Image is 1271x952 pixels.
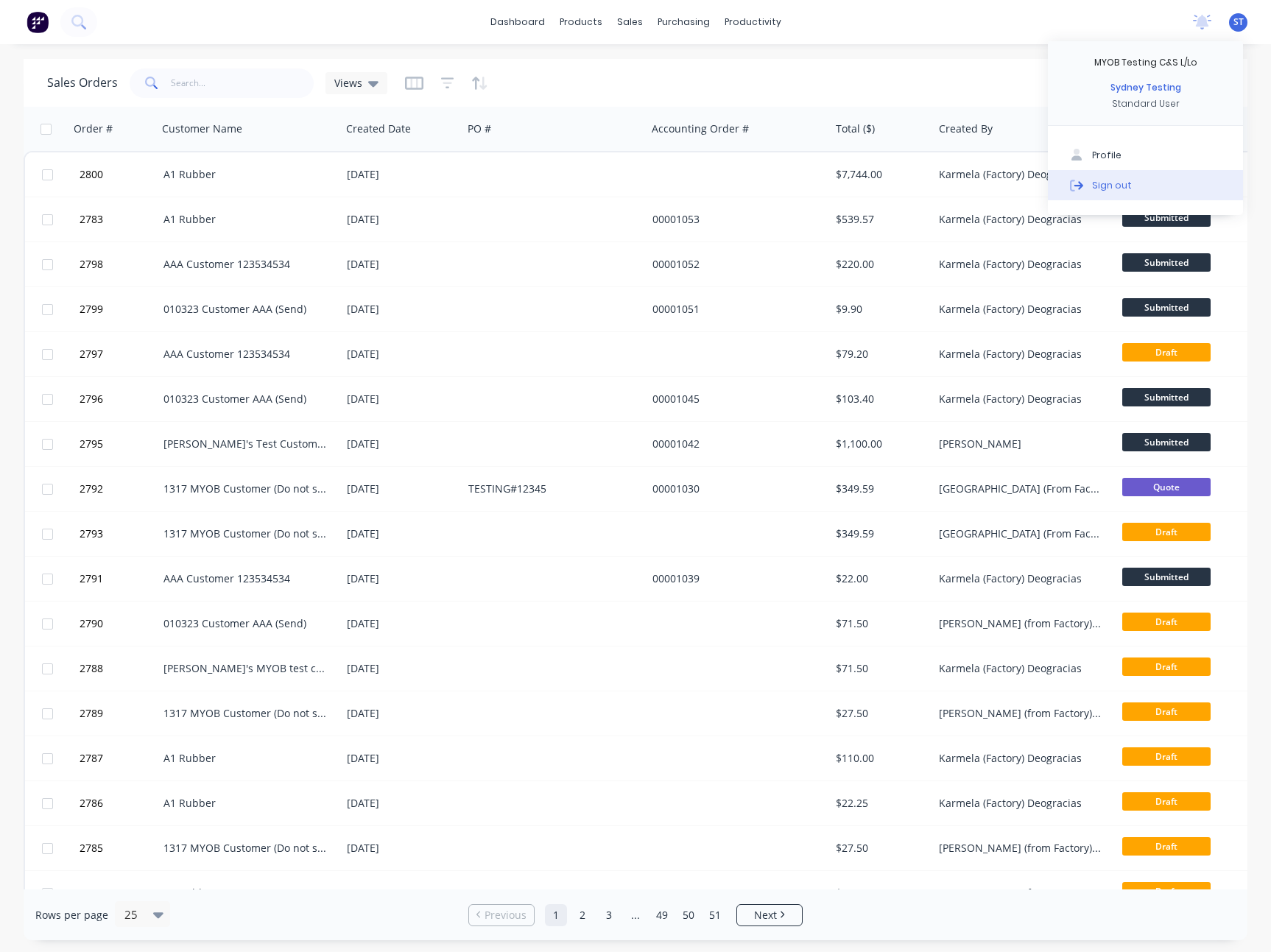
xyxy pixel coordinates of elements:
[163,482,327,496] div: 1317 MYOB Customer (Do not send)
[652,212,816,227] div: 00001053
[1122,298,1211,317] span: Submitted
[836,661,923,676] div: $71.50
[939,886,1102,900] div: [PERSON_NAME] (from Factory) [GEOGRAPHIC_DATA]
[163,751,327,766] div: A1 Rubber
[163,257,327,272] div: AAA Customer 123534534
[80,886,103,900] span: 2784
[1122,568,1211,586] span: Submitted
[75,557,163,601] button: 2791
[346,121,411,136] div: Created Date
[347,796,457,811] div: [DATE]
[483,11,552,33] a: dashboard
[651,904,673,926] a: Page 49
[836,121,875,136] div: Total ($)
[80,571,103,586] span: 2791
[1233,15,1244,29] span: ST
[347,437,457,451] div: [DATE]
[485,908,527,923] span: Previous
[939,167,1102,182] div: Karmela (Factory) Deogracias
[939,796,1102,811] div: Karmela (Factory) Deogracias
[1110,81,1181,94] div: Sydney Testing
[754,908,777,923] span: Next
[836,302,923,317] div: $9.90
[939,661,1102,676] div: Karmela (Factory) Deogracias
[80,212,103,227] span: 2783
[939,571,1102,586] div: Karmela (Factory) Deogracias
[35,908,108,923] span: Rows per page
[1122,523,1211,541] span: Draft
[347,886,457,900] div: [DATE]
[75,467,163,511] button: 2792
[552,11,610,33] div: products
[836,392,923,406] div: $103.40
[1122,343,1211,362] span: Draft
[836,526,923,541] div: $349.59
[347,661,457,676] div: [DATE]
[939,347,1102,362] div: Karmela (Factory) Deogracias
[939,257,1102,272] div: Karmela (Factory) Deogracias
[1122,882,1211,900] span: Draft
[80,751,103,766] span: 2787
[1122,657,1211,676] span: Draft
[598,904,620,926] a: Page 3
[1048,141,1243,170] button: Profile
[75,826,163,870] button: 2785
[1122,613,1211,631] span: Draft
[652,257,816,272] div: 00001052
[462,904,809,926] ul: Pagination
[1122,388,1211,406] span: Submitted
[75,602,163,646] button: 2790
[624,904,647,926] a: Jump forward
[27,11,49,33] img: Factory
[163,571,327,586] div: AAA Customer 123534534
[1112,97,1180,110] div: Standard User
[1094,56,1197,69] div: MYOB Testing C&S L/Lo
[163,706,327,721] div: 1317 MYOB Customer (Do not send)
[347,167,457,182] div: [DATE]
[347,212,457,227] div: [DATE]
[836,886,923,900] div: $0.00
[163,302,327,317] div: 010323 Customer AAA (Send)
[939,302,1102,317] div: Karmela (Factory) Deogracias
[74,121,113,136] div: Order #
[75,377,163,421] button: 2796
[939,437,1102,451] div: [PERSON_NAME]
[650,11,717,33] div: purchasing
[347,571,457,586] div: [DATE]
[939,751,1102,766] div: Karmela (Factory) Deogracias
[347,751,457,766] div: [DATE]
[162,121,242,136] div: Customer Name
[652,302,816,317] div: 00001051
[171,68,314,98] input: Search...
[80,661,103,676] span: 2788
[80,482,103,496] span: 2792
[163,526,327,541] div: 1317 MYOB Customer (Do not send)
[347,706,457,721] div: [DATE]
[75,422,163,466] button: 2795
[610,11,650,33] div: sales
[163,616,327,631] div: 010323 Customer AAA (Send)
[80,706,103,721] span: 2789
[347,257,457,272] div: [DATE]
[836,347,923,362] div: $79.20
[163,661,327,676] div: [PERSON_NAME]'s MYOB test customer
[75,287,163,331] button: 2799
[80,347,103,362] span: 2797
[836,257,923,272] div: $220.00
[939,392,1102,406] div: Karmela (Factory) Deogracias
[704,904,726,926] a: Page 51
[163,212,327,227] div: A1 Rubber
[163,167,327,182] div: A1 Rubber
[75,691,163,736] button: 2789
[75,197,163,241] button: 2783
[1122,792,1211,811] span: Draft
[347,526,457,541] div: [DATE]
[80,796,103,811] span: 2786
[80,302,103,317] span: 2799
[836,212,923,227] div: $539.57
[75,871,163,915] button: 2784
[939,616,1102,631] div: [PERSON_NAME] (from Factory) [GEOGRAPHIC_DATA]
[652,437,816,451] div: 00001042
[836,706,923,721] div: $27.50
[836,167,923,182] div: $7,744.00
